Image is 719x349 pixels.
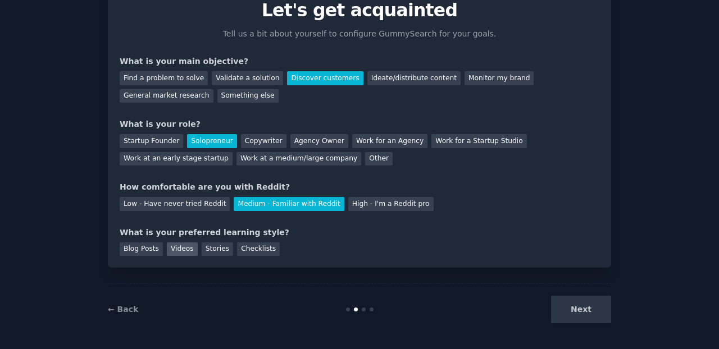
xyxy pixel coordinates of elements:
div: What is your role? [120,118,599,130]
div: Blog Posts [120,242,163,256]
div: Agency Owner [290,134,348,148]
a: ← Back [108,305,138,314]
div: Work at a medium/large company [236,152,361,166]
div: Ideate/distribute content [367,71,461,85]
div: Something else [217,89,279,103]
div: What is your main objective? [120,56,599,67]
div: Medium - Familiar with Reddit [234,197,344,211]
div: Work for a Startup Studio [431,134,526,148]
div: High - I'm a Reddit pro [348,197,434,211]
div: Other [365,152,393,166]
div: Startup Founder [120,134,183,148]
div: How comfortable are you with Reddit? [120,181,599,193]
div: Monitor my brand [465,71,534,85]
p: Let's get acquainted [120,1,599,20]
div: Copywriter [241,134,286,148]
p: Tell us a bit about yourself to configure GummySearch for your goals. [218,28,501,40]
div: Discover customers [287,71,363,85]
div: Stories [202,242,233,256]
div: Checklists [237,242,280,256]
div: Solopreneur [187,134,236,148]
div: Find a problem to solve [120,71,208,85]
div: What is your preferred learning style? [120,227,599,238]
div: General market research [120,89,213,103]
div: Videos [167,242,198,256]
div: Validate a solution [212,71,283,85]
div: Low - Have never tried Reddit [120,197,230,211]
div: Work for an Agency [352,134,427,148]
div: Work at an early stage startup [120,152,233,166]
